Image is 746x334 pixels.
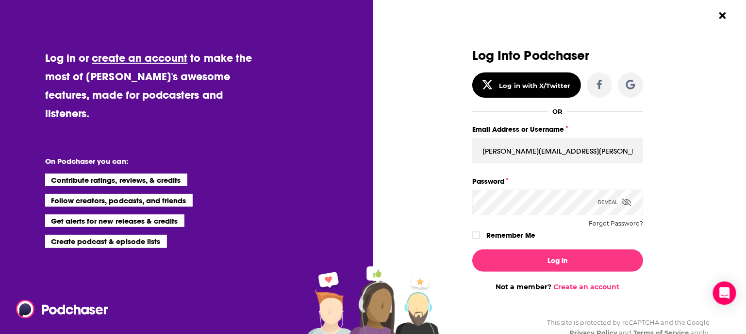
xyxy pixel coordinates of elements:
[552,107,563,115] div: OR
[499,82,570,89] div: Log in with X/Twitter
[472,249,643,272] button: Log In
[472,123,643,136] label: Email Address or Username
[16,300,101,318] a: Podchaser - Follow, Share and Rate Podcasts
[713,281,736,305] div: Open Intercom Messenger
[589,220,643,227] button: Forgot Password?
[45,174,188,186] li: Contribute ratings, reviews, & credits
[472,282,643,291] div: Not a member?
[713,6,732,25] button: Close Button
[45,214,184,227] li: Get alerts for new releases & credits
[472,175,643,188] label: Password
[472,138,643,164] input: Email Address or Username
[45,194,193,207] li: Follow creators, podcasts, and friends
[598,190,631,215] div: Reveal
[553,282,619,291] a: Create an account
[472,49,643,63] h3: Log Into Podchaser
[45,235,167,247] li: Create podcast & episode lists
[16,300,109,318] img: Podchaser - Follow, Share and Rate Podcasts
[486,229,535,242] label: Remember Me
[472,72,581,98] button: Log in with X/Twitter
[45,157,239,166] li: On Podchaser you can:
[92,51,187,65] a: create an account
